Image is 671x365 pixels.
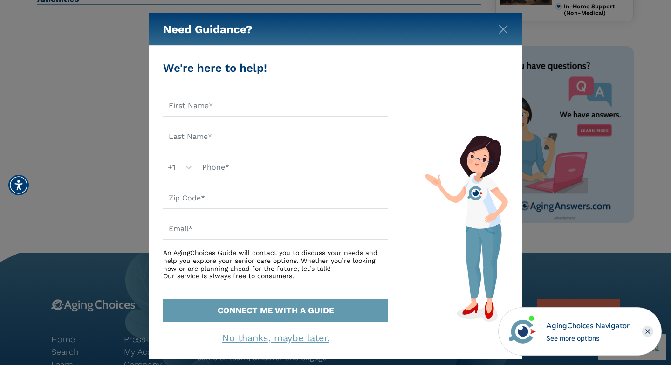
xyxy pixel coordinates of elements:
[507,316,538,347] img: avatar
[163,60,388,76] div: We're here to help!
[163,249,388,280] div: An AgingChoices Guide will contact you to discuss your needs and help you explore your senior car...
[163,126,388,147] input: Last Name*
[222,332,329,344] a: No thanks, maybe later.
[163,13,253,46] h5: Need Guidance?
[163,95,388,117] input: First Name*
[197,157,388,178] input: Phone*
[546,333,630,343] div: See more options
[546,320,630,331] div: AgingChoices Navigator
[163,299,388,322] button: CONNECT ME WITH A GUIDE
[8,175,29,195] div: Accessibility Menu
[163,218,388,240] input: Email*
[642,326,653,337] div: Close
[499,23,508,32] button: Close
[424,135,508,322] img: match-guide-form.svg
[163,187,388,209] input: Zip Code*
[499,25,508,34] img: modal-close.svg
